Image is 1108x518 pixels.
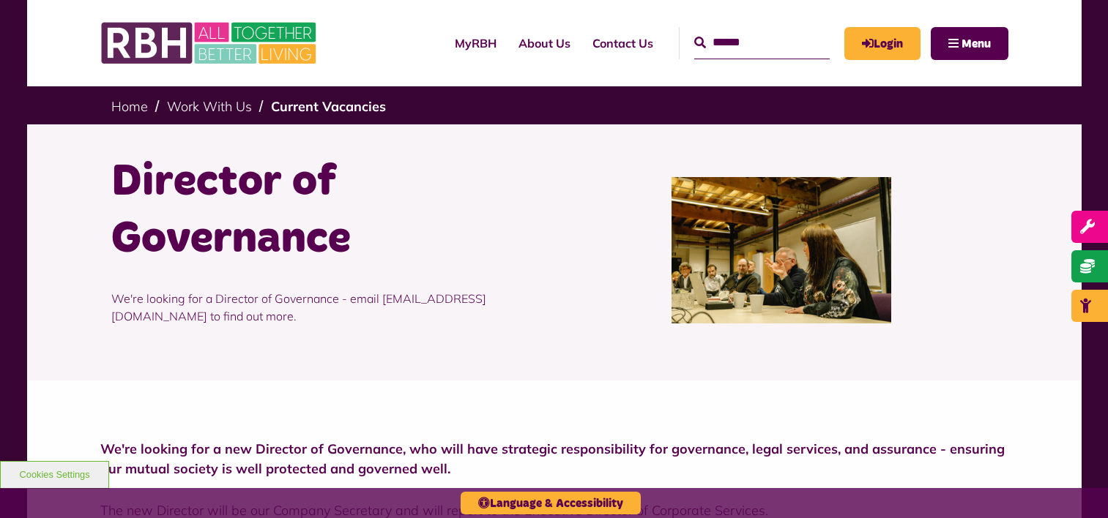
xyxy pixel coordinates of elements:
a: About Us [507,23,581,63]
a: MyRBH [844,27,921,60]
span: Menu [962,38,991,50]
button: Navigation [931,27,1008,60]
a: Current Vacancies [271,98,386,115]
a: MyRBH [444,23,507,63]
img: RBH March 166 [672,177,891,323]
h1: Director of Governance [111,154,543,268]
p: We're looking for a Director of Governance - email [EMAIL_ADDRESS][DOMAIN_NAME] to find out more. [111,268,543,347]
a: Work With Us [167,98,252,115]
a: Contact Us [581,23,664,63]
strong: We're looking for a new Director of Governance, who will have strategic responsibility for govern... [100,440,1005,477]
button: Language & Accessibility [461,492,641,514]
iframe: Netcall Web Assistant for live chat [1042,452,1108,518]
a: Home [111,98,148,115]
img: RBH [100,15,320,72]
